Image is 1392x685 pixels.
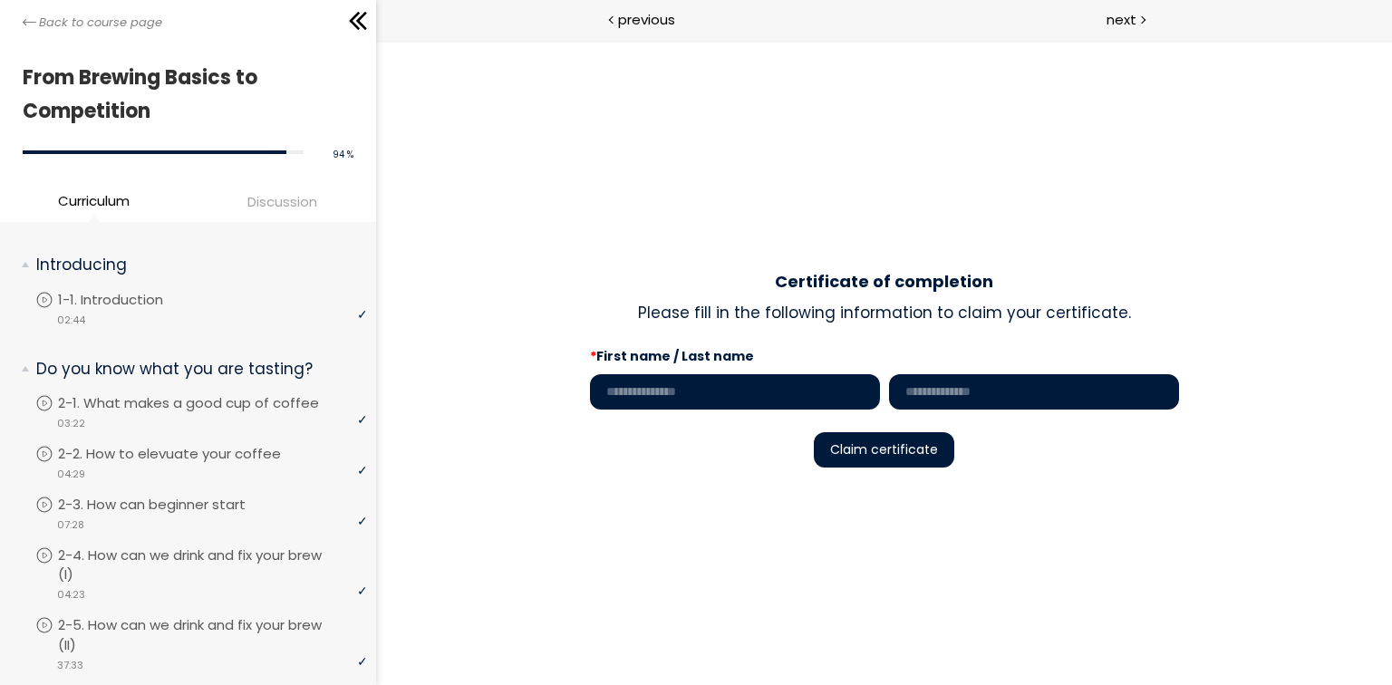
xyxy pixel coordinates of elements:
[333,148,353,161] span: 94 %
[36,358,353,381] p: Do you know what you are tasting?
[57,658,83,673] span: 37:33
[23,14,162,32] a: Back to course page
[58,444,317,464] p: 2-2. How to elevuate your coffee
[36,254,353,276] p: Introducing
[1107,9,1136,30] span: next
[58,495,282,515] p: 2-3. How can beginner start
[58,615,367,655] p: 2-5. How can we drink and fix your brew (II)
[39,14,162,32] span: Back to course page
[57,587,85,603] span: 04:23
[58,290,199,310] p: 1-1. Introduction
[58,545,367,585] p: 2-4. How can we drink and fix your brew (I)
[57,416,85,431] span: 03:22
[247,191,317,212] span: Discussion
[399,230,617,253] span: Certificate of completion
[454,400,562,419] span: Claim certificate
[58,393,355,413] p: 2-1. What makes a good cup of coffee
[220,307,378,325] span: First name / Last name
[262,262,755,284] span: Please fill in the following information to claim your certificate.
[57,517,84,533] span: 07:28
[618,9,675,30] span: previous
[58,190,130,211] span: Curriculum
[23,61,344,129] h1: From Brewing Basics to Competition
[438,392,578,428] button: Claim certificate
[57,467,85,482] span: 04:29
[57,313,85,328] span: 02:44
